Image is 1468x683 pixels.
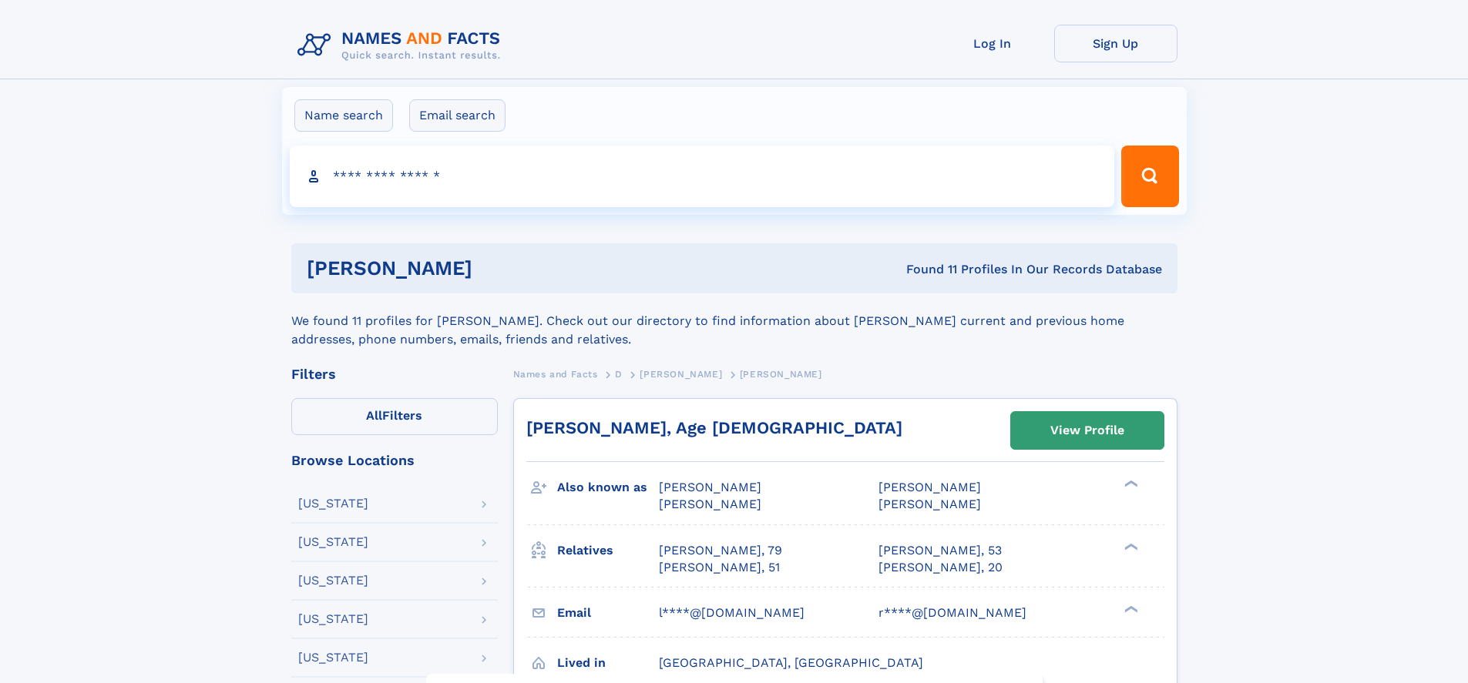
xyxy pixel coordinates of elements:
[298,497,368,510] div: [US_STATE]
[291,293,1177,349] div: We found 11 profiles for [PERSON_NAME]. Check out our directory to find information about [PERSON...
[640,364,722,383] a: [PERSON_NAME]
[1050,413,1124,448] div: View Profile
[659,655,923,670] span: [GEOGRAPHIC_DATA], [GEOGRAPHIC_DATA]
[615,369,623,380] span: D
[307,259,690,278] h1: [PERSON_NAME]
[1120,604,1139,614] div: ❯
[557,474,659,501] h3: Also known as
[689,261,1162,278] div: Found 11 Profiles In Our Records Database
[366,408,382,423] span: All
[740,369,822,380] span: [PERSON_NAME]
[290,146,1115,207] input: search input
[557,537,659,564] h3: Relatives
[526,418,902,437] a: [PERSON_NAME], Age [DEMOGRAPHIC_DATA]
[659,497,761,511] span: [PERSON_NAME]
[291,25,513,66] img: Logo Names and Facts
[615,364,623,383] a: D
[1121,146,1178,207] button: Search Button
[409,99,506,132] label: Email search
[298,613,368,625] div: [US_STATE]
[298,651,368,664] div: [US_STATE]
[1054,25,1177,62] a: Sign Up
[1011,412,1164,449] a: View Profile
[659,559,780,576] a: [PERSON_NAME], 51
[659,480,761,494] span: [PERSON_NAME]
[513,364,598,383] a: Names and Facts
[878,559,1003,576] a: [PERSON_NAME], 20
[557,600,659,626] h3: Email
[659,542,782,559] a: [PERSON_NAME], 79
[291,398,498,435] label: Filters
[298,574,368,587] div: [US_STATE]
[291,454,498,467] div: Browse Locations
[878,542,1002,559] a: [PERSON_NAME], 53
[640,369,722,380] span: [PERSON_NAME]
[1120,479,1139,489] div: ❯
[878,480,981,494] span: [PERSON_NAME]
[931,25,1054,62] a: Log In
[298,536,368,548] div: [US_STATE]
[557,650,659,676] h3: Lived in
[878,497,981,511] span: [PERSON_NAME]
[291,367,498,381] div: Filters
[1120,541,1139,551] div: ❯
[294,99,393,132] label: Name search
